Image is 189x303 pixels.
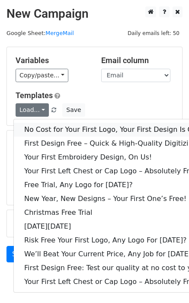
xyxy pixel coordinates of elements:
button: Save [62,103,85,117]
a: Copy/paste... [16,69,68,82]
iframe: Chat Widget [146,262,189,303]
span: Daily emails left: 50 [125,29,183,38]
small: Google Sheet: [6,30,74,36]
h2: New Campaign [6,6,183,21]
h5: Email column [101,56,174,65]
a: Send [6,246,35,262]
a: MergeMail [45,30,74,36]
a: Daily emails left: 50 [125,30,183,36]
a: Templates [16,91,53,100]
a: Load... [16,103,49,117]
h5: Variables [16,56,88,65]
